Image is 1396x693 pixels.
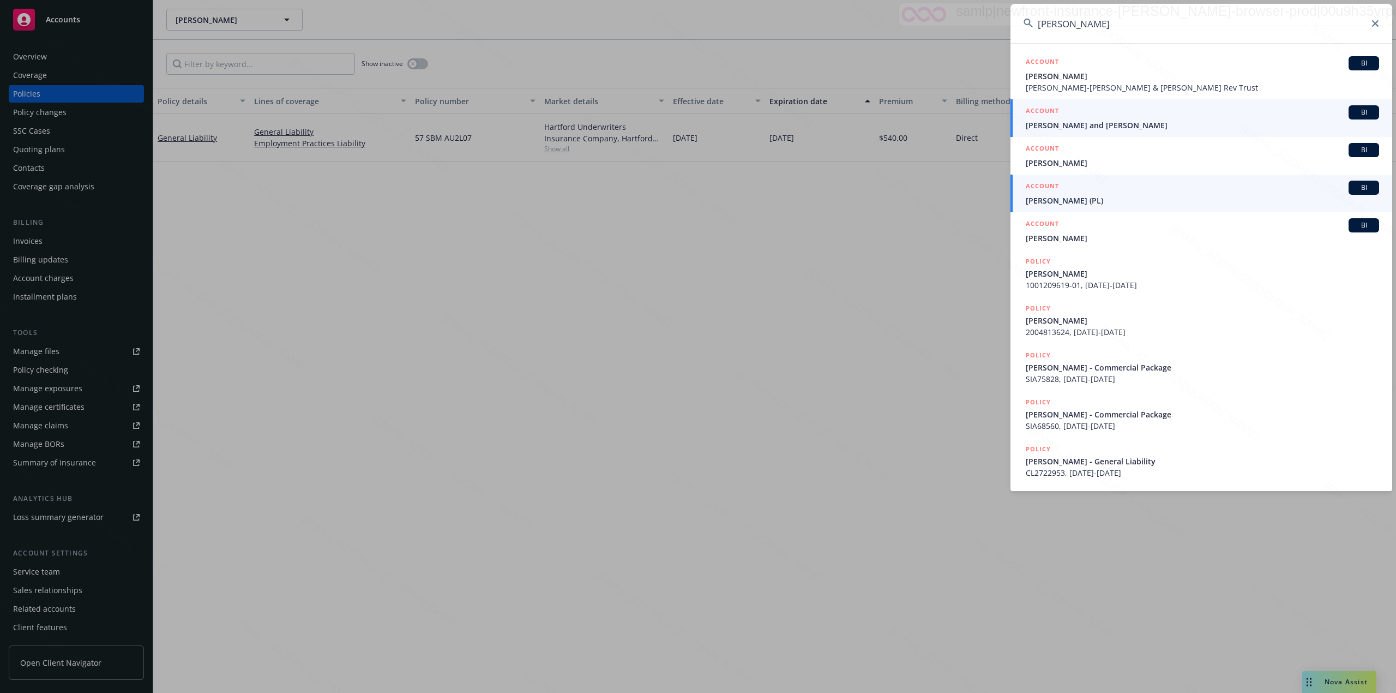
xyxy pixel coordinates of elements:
h5: POLICY [1026,444,1051,455]
a: POLICY[PERSON_NAME]2004813624, [DATE]-[DATE] [1010,297,1392,344]
span: [PERSON_NAME] [1026,268,1379,279]
span: [PERSON_NAME] [1026,232,1379,244]
a: ACCOUNTBI[PERSON_NAME] [1010,212,1392,250]
span: [PERSON_NAME] [1026,157,1379,169]
h5: POLICY [1026,397,1051,408]
a: POLICY[PERSON_NAME] - General LiabilityCL2722953, [DATE]-[DATE] [1010,438,1392,485]
span: 1001209619-01, [DATE]-[DATE] [1026,279,1379,291]
a: ACCOUNTBI[PERSON_NAME] (PL) [1010,175,1392,212]
span: [PERSON_NAME] and [PERSON_NAME] [1026,120,1379,131]
span: CL2722953, [DATE]-[DATE] [1026,467,1379,479]
h5: ACCOUNT [1026,105,1059,118]
input: Search... [1010,4,1392,43]
span: [PERSON_NAME] - Commercial Package [1026,409,1379,420]
span: BI [1353,220,1375,230]
span: [PERSON_NAME] [1026,315,1379,326]
span: SIA75828, [DATE]-[DATE] [1026,373,1379,385]
h5: POLICY [1026,303,1051,314]
span: [PERSON_NAME] [1026,70,1379,82]
h5: ACCOUNT [1026,181,1059,194]
span: BI [1353,145,1375,155]
span: BI [1353,58,1375,68]
a: ACCOUNTBI[PERSON_NAME] and [PERSON_NAME] [1010,99,1392,137]
span: [PERSON_NAME] - Commercial Package [1026,362,1379,373]
a: POLICY[PERSON_NAME] - Commercial PackageSIA68560, [DATE]-[DATE] [1010,391,1392,438]
a: POLICY[PERSON_NAME] - Commercial PackageSIA75828, [DATE]-[DATE] [1010,344,1392,391]
h5: POLICY [1026,350,1051,361]
h5: ACCOUNT [1026,218,1059,231]
h5: ACCOUNT [1026,56,1059,69]
span: 2004813624, [DATE]-[DATE] [1026,326,1379,338]
a: POLICY[PERSON_NAME]1001209619-01, [DATE]-[DATE] [1010,250,1392,297]
span: SIA68560, [DATE]-[DATE] [1026,420,1379,432]
a: ACCOUNTBI[PERSON_NAME] [1010,137,1392,175]
h5: POLICY [1026,256,1051,267]
span: BI [1353,107,1375,117]
span: BI [1353,183,1375,193]
span: [PERSON_NAME] (PL) [1026,195,1379,206]
h5: ACCOUNT [1026,143,1059,156]
span: [PERSON_NAME] - General Liability [1026,456,1379,467]
span: [PERSON_NAME]-[PERSON_NAME] & [PERSON_NAME] Rev Trust [1026,82,1379,93]
a: ACCOUNTBI[PERSON_NAME][PERSON_NAME]-[PERSON_NAME] & [PERSON_NAME] Rev Trust [1010,50,1392,99]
